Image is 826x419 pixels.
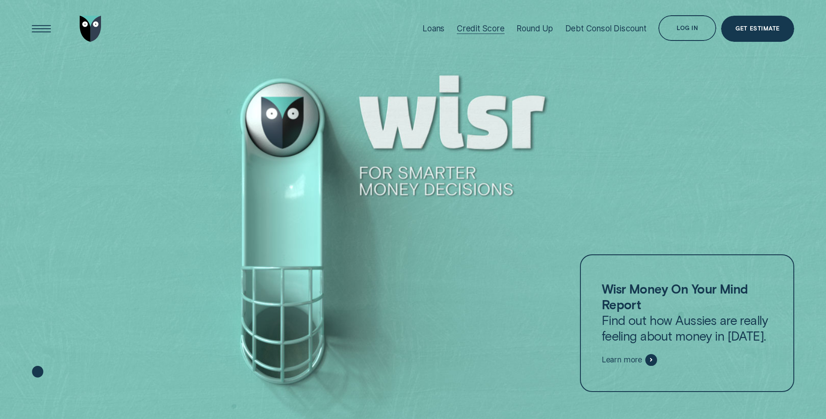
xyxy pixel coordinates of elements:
[457,24,505,34] div: Credit Score
[516,24,553,34] div: Round Up
[422,24,445,34] div: Loans
[721,16,794,42] a: Get Estimate
[601,355,642,365] span: Learn more
[28,16,54,42] button: Open Menu
[601,281,748,312] strong: Wisr Money On Your Mind Report
[658,15,716,41] button: Log in
[565,24,647,34] div: Debt Consol Discount
[80,16,101,42] img: Wisr
[580,254,794,392] a: Wisr Money On Your Mind ReportFind out how Aussies are really feeling about money in [DATE].Learn...
[601,281,772,344] p: Find out how Aussies are really feeling about money in [DATE].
